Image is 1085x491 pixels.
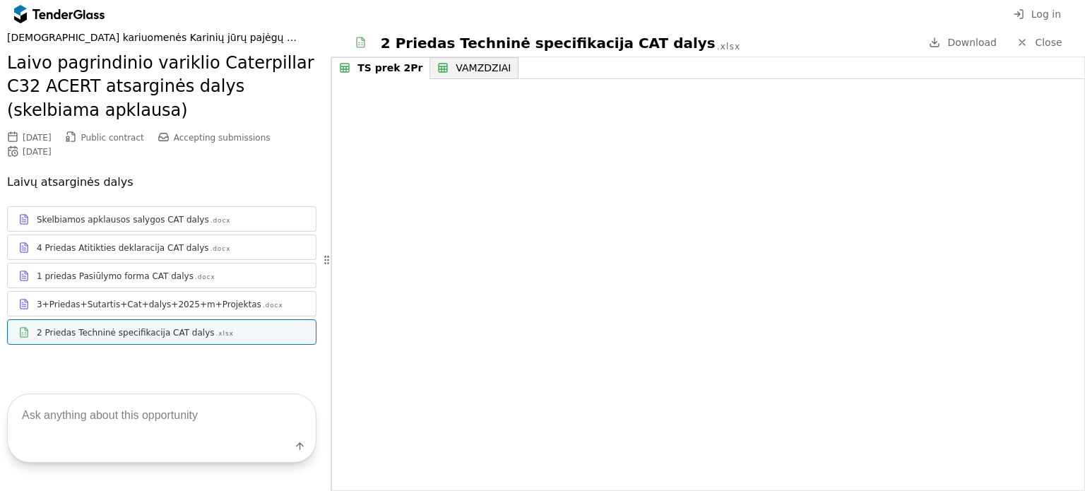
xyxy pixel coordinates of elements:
span: Log in [1031,8,1061,20]
span: Close [1035,37,1062,48]
div: TS prek 2Pr [357,62,422,74]
p: Laivų atsarginės dalys [7,172,316,192]
div: [DATE] [23,133,52,143]
span: Accepting submissions [174,133,271,143]
a: 3+Priedas+Sutartis+Cat+dalys+2025+m+Projektas.docx [7,291,316,317]
div: .xlsx [717,41,741,53]
a: Close [1008,34,1071,52]
a: 4 Priedas Atitikties deklaracija CAT dalys.docx [7,235,316,260]
a: Skelbiamos apklausos salygos CAT dalys.docx [7,206,316,232]
div: .xlsx [216,329,234,338]
div: .docx [211,244,231,254]
a: 2 Priedas Techninė specifikacija CAT dalys.xlsx [7,319,316,345]
a: 1 priedas Pasiūlymo forma CAT dalys.docx [7,263,316,288]
div: 2 Priedas Techninė specifikacija CAT dalys [381,33,716,53]
span: Public contract [81,133,144,143]
button: Log in [1009,6,1065,23]
a: Download [925,34,1001,52]
div: Skelbiamos apklausos salygos CAT dalys [37,214,209,225]
div: VAMZDZIAI [456,62,511,74]
div: .docx [263,301,283,310]
span: Download [947,37,997,48]
div: [DEMOGRAPHIC_DATA] kariuomenės Karinių jūrų pajėgų Logistikos tarnyba [7,32,316,44]
div: .docx [211,216,231,225]
div: 1 priedas Pasiūlymo forma CAT dalys [37,271,194,282]
div: [DATE] [23,147,52,157]
div: 3+Priedas+Sutartis+Cat+dalys+2025+m+Projektas [37,299,261,310]
div: .docx [195,273,215,282]
h2: Laivo pagrindinio variklio Caterpillar C32 ACERT atsarginės dalys (skelbiama apklausa) [7,52,316,123]
div: 2 Priedas Techninė specifikacija CAT dalys [37,327,215,338]
div: 4 Priedas Atitikties deklaracija CAT dalys [37,242,209,254]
